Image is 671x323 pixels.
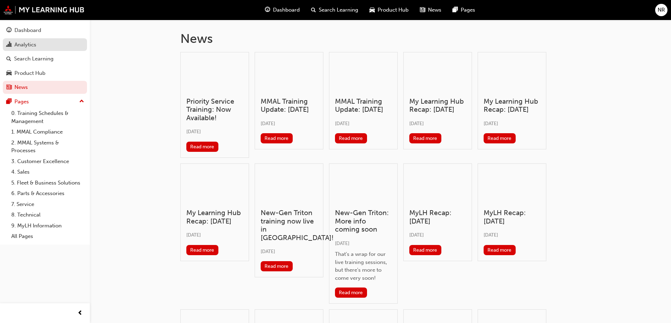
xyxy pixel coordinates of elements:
[8,177,87,188] a: 5. Fleet & Business Solutions
[3,52,87,65] a: Search Learning
[6,42,12,48] span: chart-icon
[484,245,516,255] button: Read more
[180,52,249,158] a: Priority Service Training: Now Available![DATE]Read more
[6,84,12,91] span: news-icon
[8,188,87,199] a: 6. Parts & Accessories
[3,22,87,95] button: DashboardAnalyticsSearch LearningProduct HubNews
[484,209,540,225] h3: MyLH Recap: [DATE]
[14,98,29,106] div: Pages
[8,156,87,167] a: 3. Customer Excellence
[261,261,293,271] button: Read more
[484,97,540,114] h3: My Learning Hub Recap: [DATE]
[409,245,441,255] button: Read more
[8,209,87,220] a: 8. Technical
[329,52,398,150] a: MMAL Training Update: [DATE][DATE]Read more
[265,6,270,14] span: guage-icon
[255,52,323,150] a: MMAL Training Update: [DATE][DATE]Read more
[261,248,275,254] span: [DATE]
[8,108,87,127] a: 0. Training Schedules & Management
[186,209,243,225] h3: My Learning Hub Recap: [DATE]
[186,232,201,238] span: [DATE]
[484,133,516,143] button: Read more
[186,142,218,152] button: Read more
[478,163,546,261] a: MyLH Recap: [DATE][DATE]Read more
[8,167,87,177] a: 4. Sales
[364,3,414,17] a: car-iconProduct Hub
[186,245,218,255] button: Read more
[180,163,249,261] a: My Learning Hub Recap: [DATE][DATE]Read more
[335,288,367,298] button: Read more
[3,81,87,94] a: News
[14,69,45,77] div: Product Hub
[8,137,87,156] a: 2. MMAL Systems & Processes
[409,232,424,238] span: [DATE]
[335,133,367,143] button: Read more
[6,56,11,62] span: search-icon
[261,121,275,127] span: [DATE]
[319,6,358,14] span: Search Learning
[255,163,323,278] a: New-Gen Triton training now live in [GEOGRAPHIC_DATA]![DATE]Read more
[655,4,667,16] button: NR
[335,121,349,127] span: [DATE]
[6,99,12,105] span: pages-icon
[3,95,87,108] button: Pages
[658,6,665,14] span: NR
[369,6,375,14] span: car-icon
[3,67,87,80] a: Product Hub
[8,127,87,137] a: 1. MMAL Compliance
[335,209,392,233] h3: New-Gen Triton: More info coming soon
[79,97,84,106] span: up-icon
[186,97,243,122] h3: Priority Service Training: Now Available!
[14,55,54,63] div: Search Learning
[77,309,83,318] span: prev-icon
[3,38,87,51] a: Analytics
[484,232,498,238] span: [DATE]
[428,6,441,14] span: News
[403,52,472,150] a: My Learning Hub Recap: [DATE][DATE]Read more
[453,6,458,14] span: pages-icon
[403,163,472,261] a: MyLH Recap: [DATE][DATE]Read more
[305,3,364,17] a: search-iconSearch Learning
[329,163,398,304] a: New-Gen Triton: More info coming soon[DATE]That's a wrap for our live training sessions, but ther...
[409,121,424,127] span: [DATE]
[311,6,316,14] span: search-icon
[8,231,87,242] a: All Pages
[409,133,441,143] button: Read more
[273,6,300,14] span: Dashboard
[335,97,392,114] h3: MMAL Training Update: [DATE]
[3,24,87,37] a: Dashboard
[335,250,392,282] div: That's a wrap for our live training sessions, but there's more to come very soon!
[259,3,305,17] a: guage-iconDashboard
[478,52,546,150] a: My Learning Hub Recap: [DATE][DATE]Read more
[484,121,498,127] span: [DATE]
[461,6,475,14] span: Pages
[186,129,201,135] span: [DATE]
[378,6,409,14] span: Product Hub
[6,27,12,34] span: guage-icon
[409,97,466,114] h3: My Learning Hub Recap: [DATE]
[261,209,317,242] h3: New-Gen Triton training now live in [GEOGRAPHIC_DATA]!
[414,3,447,17] a: news-iconNews
[8,220,87,231] a: 9. MyLH Information
[335,240,349,246] span: [DATE]
[8,199,87,210] a: 7. Service
[261,133,293,143] button: Read more
[6,70,12,77] span: car-icon
[447,3,481,17] a: pages-iconPages
[14,26,41,34] div: Dashboard
[409,209,466,225] h3: MyLH Recap: [DATE]
[261,97,317,114] h3: MMAL Training Update: [DATE]
[4,5,85,14] img: mmal
[420,6,425,14] span: news-icon
[180,31,580,46] h1: News
[14,41,36,49] div: Analytics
